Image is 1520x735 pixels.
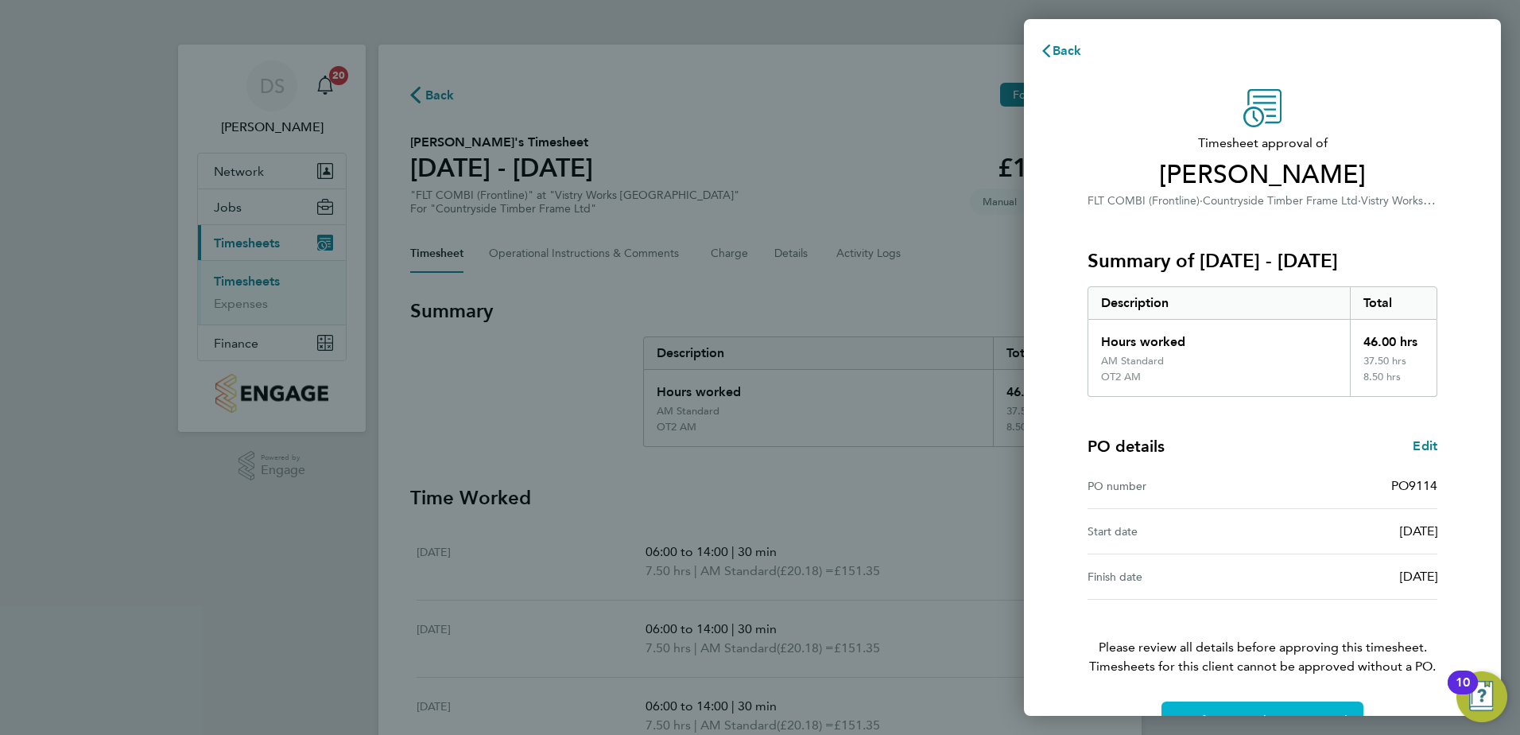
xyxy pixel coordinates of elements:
div: 46.00 hrs [1350,320,1437,355]
div: 37.50 hrs [1350,355,1437,371]
div: Hours worked [1088,320,1350,355]
div: Finish date [1088,567,1262,586]
span: [PERSON_NAME] [1088,159,1437,191]
span: PO9114 [1391,478,1437,493]
span: Timesheets for this client cannot be approved without a PO. [1068,657,1456,676]
span: Countryside Timber Frame Ltd [1203,194,1358,208]
span: Timesheet approval of [1088,134,1437,153]
p: Please review all details before approving this timesheet. [1068,600,1456,676]
span: Edit [1413,438,1437,453]
span: Back [1053,43,1082,58]
div: Total [1350,287,1437,319]
div: 10 [1456,682,1470,703]
div: Summary of 18 - 24 Aug 2025 [1088,286,1437,397]
span: · [1358,194,1361,208]
div: OT2 AM [1101,371,1141,383]
div: Description [1088,287,1350,319]
span: FLT COMBI (Frontline) [1088,194,1200,208]
button: Back [1024,35,1098,67]
div: PO number [1088,476,1262,496]
span: · [1200,194,1203,208]
span: Confirm Timesheet Approval [1177,713,1347,729]
div: Start date [1088,522,1262,541]
h4: PO details [1088,435,1165,457]
button: Open Resource Center, 10 new notifications [1456,671,1507,722]
h3: Summary of [DATE] - [DATE] [1088,248,1437,274]
div: [DATE] [1262,567,1437,586]
div: 8.50 hrs [1350,371,1437,396]
div: AM Standard [1101,355,1164,367]
div: [DATE] [1262,522,1437,541]
a: Edit [1413,437,1437,456]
